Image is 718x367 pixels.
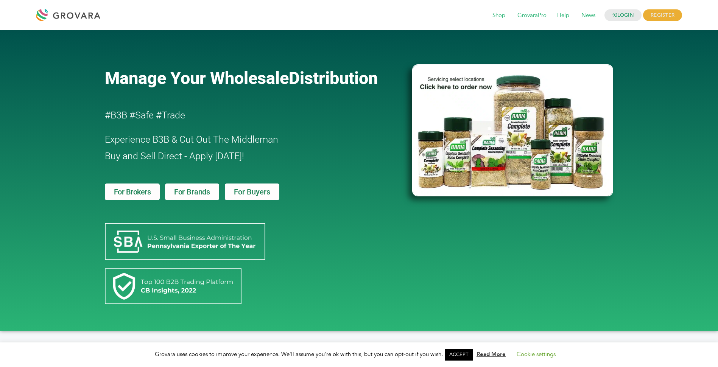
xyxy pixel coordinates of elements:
[105,68,400,88] a: Manage Your WholesaleDistribution
[165,183,219,200] a: For Brands
[604,9,642,21] a: LOGIN
[552,8,575,23] span: Help
[477,350,506,358] a: Read More
[576,8,601,23] span: News
[105,107,369,124] h2: #B3B #Safe #Trade
[576,11,601,20] a: News
[512,11,552,20] a: GrovaraPro
[105,68,289,88] span: Manage Your Wholesale
[234,188,270,196] span: For Buyers
[174,188,210,196] span: For Brands
[105,183,160,200] a: For Brokers
[105,134,278,145] span: Experience B3B & Cut Out The Middleman
[512,8,552,23] span: GrovaraPro
[517,350,556,358] a: Cookie settings
[487,11,511,20] a: Shop
[289,68,378,88] span: Distribution
[643,9,682,21] span: REGISTER
[487,8,511,23] span: Shop
[155,350,563,358] span: Grovara uses cookies to improve your experience. We'll assume you're ok with this, but you can op...
[552,11,575,20] a: Help
[105,151,244,162] span: Buy and Sell Direct - Apply [DATE]!
[114,188,151,196] span: For Brokers
[225,183,279,200] a: For Buyers
[445,349,473,361] a: ACCEPT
